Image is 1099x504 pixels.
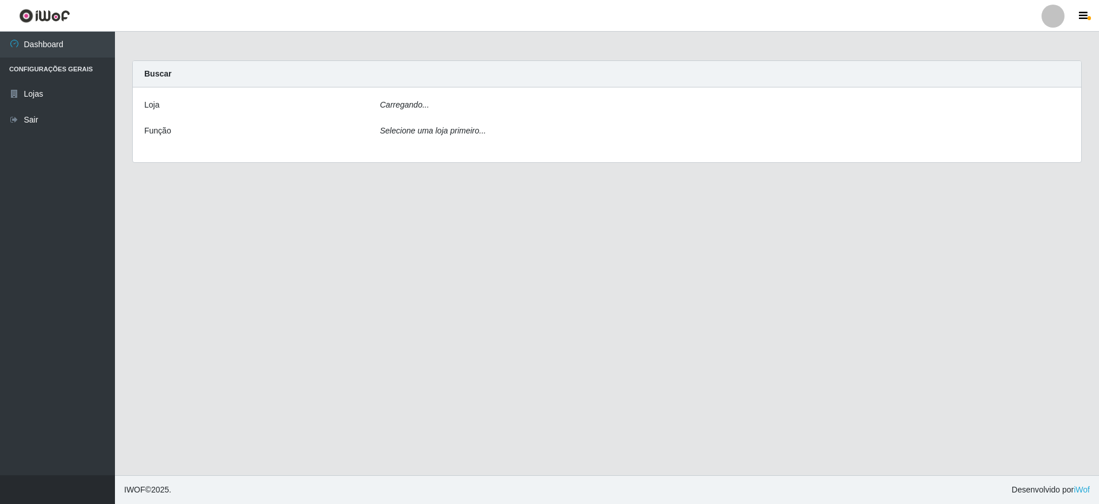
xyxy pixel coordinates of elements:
span: IWOF [124,485,145,494]
a: iWof [1074,485,1090,494]
label: Loja [144,99,159,111]
i: Selecione uma loja primeiro... [380,126,486,135]
img: CoreUI Logo [19,9,70,23]
span: Desenvolvido por [1012,484,1090,496]
i: Carregando... [380,100,429,109]
strong: Buscar [144,69,171,78]
span: © 2025 . [124,484,171,496]
label: Função [144,125,171,137]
